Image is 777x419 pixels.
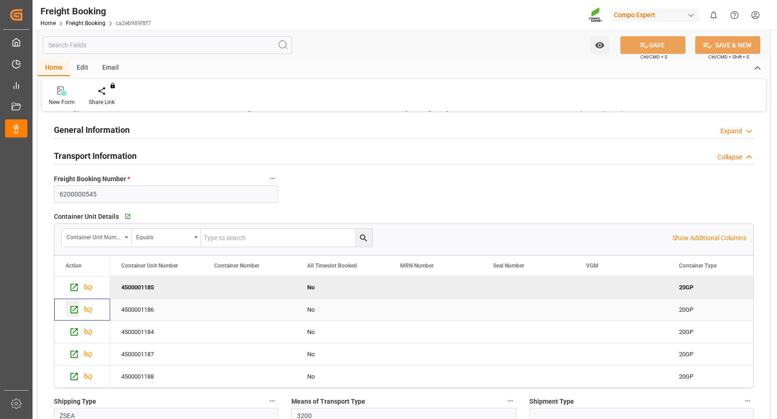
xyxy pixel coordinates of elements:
div: Press SPACE to select this row. [54,343,110,366]
button: open menu [132,229,201,247]
button: SAVE & NEW [695,36,760,54]
button: show 0 new notifications [703,5,724,26]
span: Container Unit Details [54,212,119,222]
button: search button [355,229,372,247]
p: Show Additional Columns [672,233,746,243]
div: 20GP [679,344,750,365]
span: Booking confirmation received [230,106,307,112]
div: 4500001185 [110,276,203,298]
div: No [307,299,378,321]
div: 4500001186 [110,299,203,321]
button: Help Center [724,5,745,26]
div: 4500001187 [110,343,203,365]
span: [PERSON_NAME] left the POL [406,106,478,112]
div: 20GP [679,299,750,321]
button: open menu [590,36,609,54]
span: Means of Transport Type [291,397,365,406]
div: Home [38,60,70,76]
div: Equals [136,231,191,242]
img: Screenshot%202023-09-29%20at%2010.02.21.png_1712312052.png [589,7,604,23]
span: Shipment Type [529,397,574,406]
span: MRN Number [400,262,434,269]
div: 4500001188 [110,366,203,387]
div: Action [66,262,82,269]
div: No [307,366,378,387]
a: Home [40,20,56,26]
div: No [307,321,378,343]
div: 20GP [679,277,750,298]
div: Press SPACE to select this row. [54,321,110,343]
h2: General Information [54,124,130,136]
span: Container Number [214,262,259,269]
div: New Form [49,98,75,106]
div: Press SPACE to select this row. [54,299,110,321]
button: SAVE [620,36,685,54]
div: 20GP [679,321,750,343]
div: 20GP [679,366,750,387]
span: Freight Booking Number [54,174,130,184]
div: No [307,277,378,298]
button: Compo Expert [610,6,703,24]
a: Freight Booking [66,20,105,26]
div: Email [95,60,126,76]
div: Expand [720,126,742,136]
input: Type to search [201,229,372,247]
span: All Timeslot Booked [307,262,357,269]
button: Means of Transport Type [504,395,516,407]
span: Container Unit Number [121,262,178,269]
span: Container Type [679,262,717,269]
div: Collapse [718,152,742,162]
div: Edit [70,60,95,76]
button: Shipping Type [266,395,278,407]
div: No [307,344,378,365]
div: Press SPACE to select this row. [54,366,110,388]
div: Compo Expert [610,8,699,22]
h2: Transport Information [54,150,137,162]
button: Shipment Type [742,395,754,407]
div: Container Unit Number [66,231,121,242]
button: Freight Booking Number * [266,172,278,184]
div: Press SPACE to deselect this row. [54,276,110,299]
span: Ctrl/CMD + S [640,53,667,60]
input: Search Fields [43,36,292,54]
span: Seal Number [493,262,524,269]
span: [PERSON_NAME] reached the POD [580,106,666,112]
div: Freight Booking [40,4,151,18]
span: Ctrl/CMD + Shift + S [708,53,749,60]
span: Booking placed [56,106,94,112]
span: Shipping Type [54,397,96,406]
button: open menu [62,229,132,247]
div: 4500001184 [110,321,203,343]
span: VGM [586,262,599,269]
